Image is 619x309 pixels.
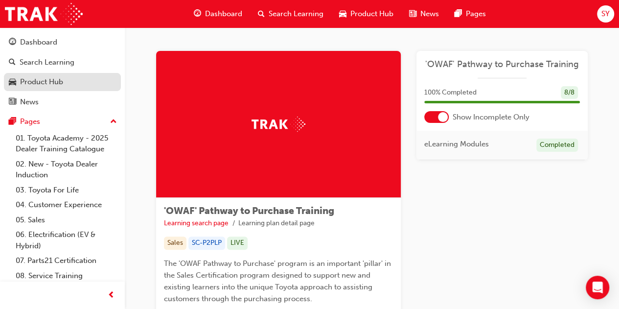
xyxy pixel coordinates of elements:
div: SC-P2PLP [188,237,225,250]
a: car-iconProduct Hub [331,4,401,24]
span: SY [601,8,610,20]
span: guage-icon [194,8,201,20]
a: Dashboard [4,33,121,51]
a: 04. Customer Experience [12,197,121,213]
a: 05. Sales [12,213,121,228]
div: Sales [164,237,186,250]
div: Product Hub [20,76,63,88]
div: Search Learning [20,57,74,68]
a: News [4,93,121,111]
a: 06. Electrification (EV & Hybrid) [12,227,121,253]
span: News [420,8,439,20]
a: search-iconSearch Learning [250,4,331,24]
span: search-icon [258,8,265,20]
span: 100 % Completed [424,87,477,98]
span: The 'OWAF Pathway to Purchase' program is an important 'pillar' in the Sales Certification progra... [164,259,393,303]
span: news-icon [409,8,416,20]
a: 03. Toyota For Life [12,183,121,198]
span: Dashboard [205,8,242,20]
li: Learning plan detail page [238,218,315,229]
span: news-icon [9,98,16,107]
span: 'OWAF' Pathway to Purchase Training [164,205,334,216]
span: pages-icon [9,118,16,126]
div: Completed [536,139,578,152]
span: search-icon [9,58,16,67]
a: Product Hub [4,73,121,91]
a: 02. New - Toyota Dealer Induction [12,157,121,183]
span: car-icon [9,78,16,87]
span: up-icon [110,116,117,128]
span: Show Incomplete Only [453,112,529,123]
a: guage-iconDashboard [186,4,250,24]
img: Trak [252,117,305,132]
div: Pages [20,116,40,127]
a: 08. Service Training [12,268,121,284]
span: car-icon [339,8,346,20]
button: Pages [4,113,121,131]
span: pages-icon [455,8,462,20]
a: 'OWAF' Pathway to Purchase Training [424,59,580,70]
a: Learning search page [164,219,229,227]
img: Trak [5,3,83,25]
div: Dashboard [20,37,57,48]
div: News [20,96,39,108]
a: Search Learning [4,53,121,71]
button: DashboardSearch LearningProduct HubNews [4,31,121,113]
div: 8 / 8 [561,86,578,99]
a: 07. Parts21 Certification [12,253,121,268]
span: guage-icon [9,38,16,47]
div: LIVE [227,237,248,250]
span: prev-icon [108,289,115,302]
button: SY [597,5,614,23]
a: news-iconNews [401,4,447,24]
div: Open Intercom Messenger [586,276,609,299]
a: pages-iconPages [447,4,494,24]
span: Product Hub [350,8,393,20]
span: Pages [466,8,486,20]
a: 01. Toyota Academy - 2025 Dealer Training Catalogue [12,131,121,157]
span: Search Learning [269,8,323,20]
span: eLearning Modules [424,139,489,150]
